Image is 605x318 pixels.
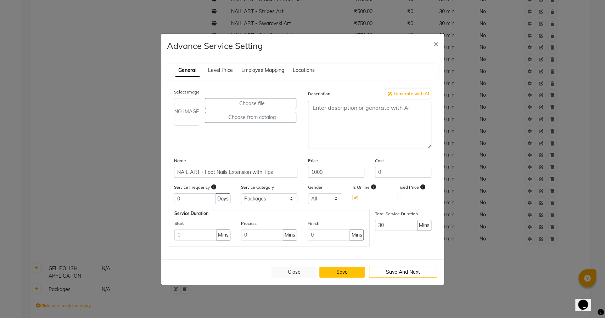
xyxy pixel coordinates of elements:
span: Mins [285,231,295,239]
span: Employee Mapping [241,67,284,73]
span: Mins [419,222,430,229]
span: Locations [293,67,315,73]
span: NO IMAGE [174,108,199,115]
label: Description [308,91,330,97]
label: Select Image [174,89,200,95]
button: Save [319,267,365,278]
label: Service Category [241,184,274,191]
iframe: chat widget [575,290,598,311]
button: Close [428,34,444,53]
span: × [433,38,438,49]
label: Fixed Price [397,184,419,191]
span: Days [217,195,229,203]
button: Generate with AI [386,89,431,99]
label: Start [174,220,184,227]
label: Total Service Duration [375,211,418,217]
label: Gender [308,184,323,191]
span: General [175,64,200,77]
span: Generate with AI [388,91,429,96]
button: Save And Next [369,267,437,278]
label: Cost [375,158,384,164]
label: Price [308,158,318,164]
label: Name [174,158,186,164]
label: Finish [308,220,319,227]
span: Mins [351,231,362,239]
button: Choose from catalog [205,112,296,123]
span: Level Price [208,67,233,73]
label: Service Frequency [174,184,210,191]
legend: Service Duration [174,210,208,217]
label: Process [241,220,257,227]
label: Is Online [353,184,370,191]
h4: Advance Service Setting [167,39,263,52]
span: Mins [218,231,229,239]
button: Close [271,267,317,278]
label: Choose file [205,98,296,109]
